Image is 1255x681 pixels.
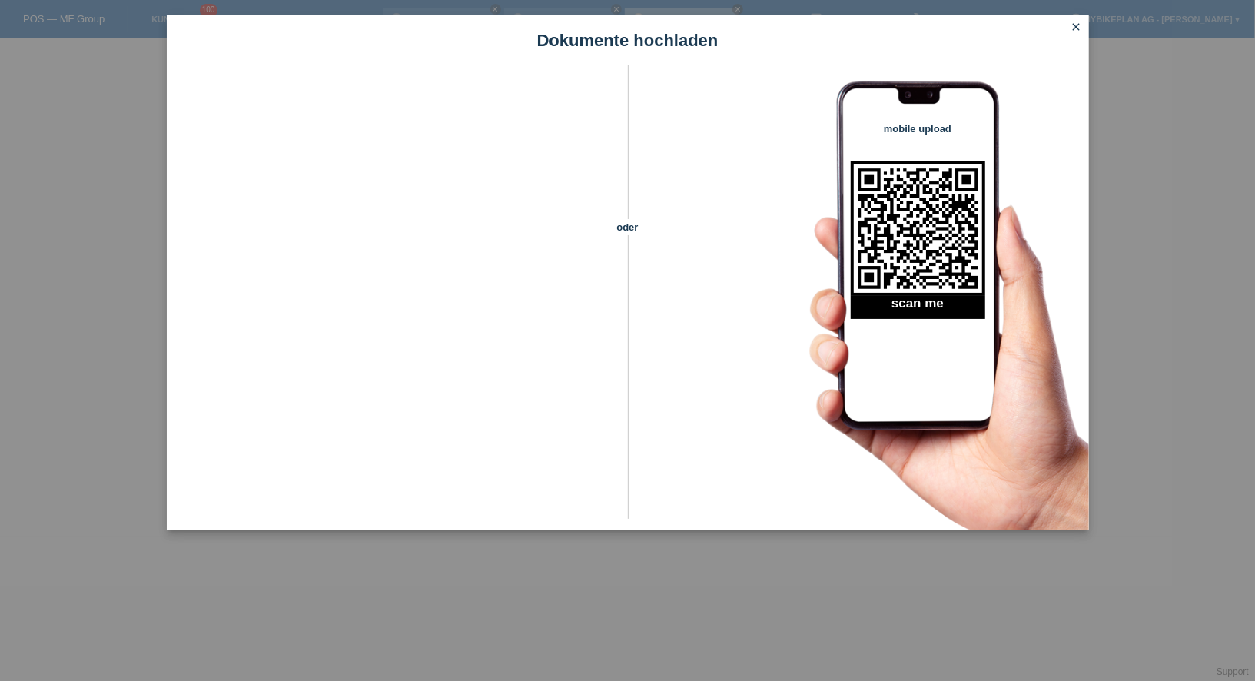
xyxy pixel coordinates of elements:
[1071,21,1083,33] i: close
[167,31,1089,50] h1: Dokumente hochladen
[190,104,601,488] iframe: Upload
[601,219,655,235] span: oder
[851,123,985,135] h4: mobile upload
[1067,19,1087,37] a: close
[851,296,985,319] h2: scan me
